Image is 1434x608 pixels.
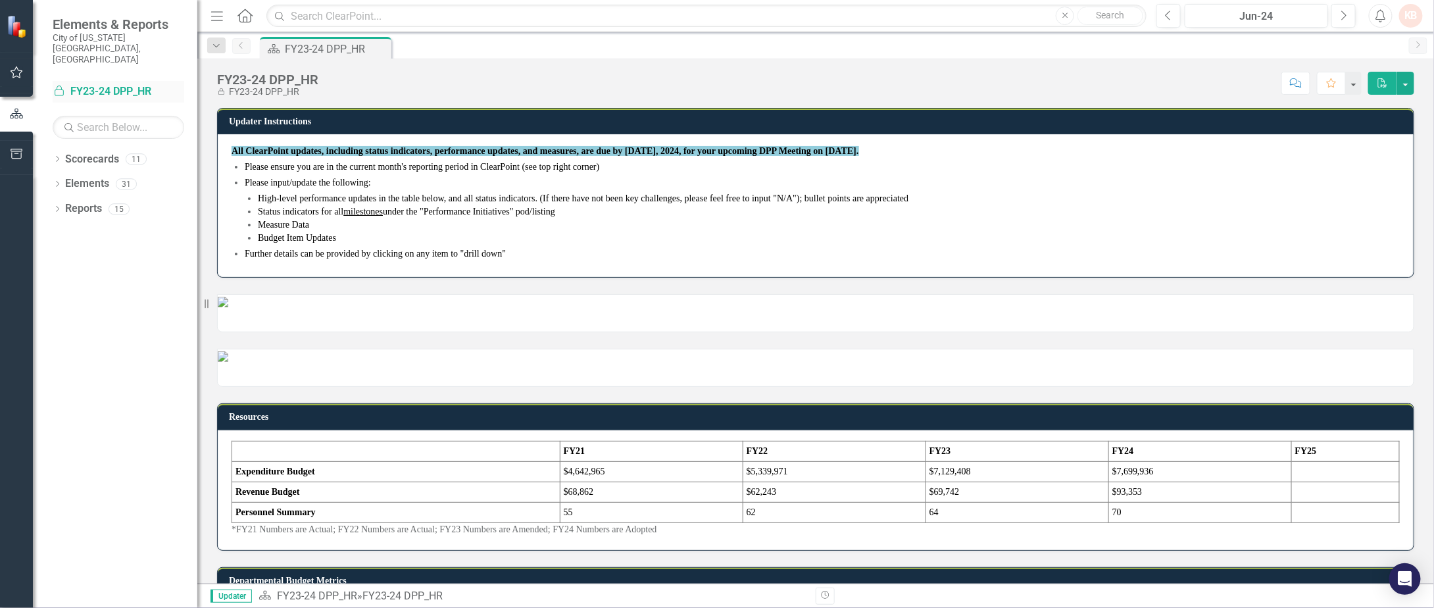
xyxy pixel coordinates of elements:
button: Jun-24 [1185,4,1328,28]
span: Please ensure you are in the current month's reporting period in ClearPoint (see top right corner) [245,162,599,172]
div: FY23-24 DPP_HR [362,590,443,602]
img: HR_dirs.PNG [218,351,228,362]
a: FY23-24 DPP_HR [277,590,357,602]
span: FY25 [1295,446,1317,456]
div: FY23-24 DPP_HR [217,87,318,97]
span: High-level performance updates in the table below, and all status indicators. (If there have not ... [258,193,908,203]
td: $4,642,965 [560,461,743,482]
div: 11 [126,153,147,165]
td: 55 [560,502,743,522]
div: Jun-24 [1189,9,1323,24]
u: milestones [343,207,383,216]
div: » [259,589,806,604]
span: Revenue Budget [235,487,300,497]
span: Budget Item Updates [258,233,336,243]
span: Expenditure Budget [235,467,315,476]
td: 70 [1108,502,1291,522]
div: 31 [116,178,137,190]
img: HR%20pic.PNG [218,297,228,307]
input: Search ClearPoint... [266,5,1147,28]
div: 15 [109,203,130,215]
span: Please input/update the following: [245,178,371,188]
h3: Resources [229,412,1407,422]
a: Elements [65,176,109,191]
span: Search [1097,10,1125,20]
td: $62,243 [743,482,926,502]
div: FY23-24 DPP_HR [285,41,388,57]
img: ClearPoint Strategy [7,15,30,38]
span: $7,699,936 [1112,467,1154,476]
button: Search [1077,7,1143,25]
p: *FY21 Numbers are Actual; FY22 Numbers are Actual; FY23 Numbers are Amended; FY24 Numbers are Ado... [232,523,1400,536]
button: KB [1399,4,1423,28]
a: Scorecards [65,152,119,167]
span: Updater [210,590,252,603]
a: Reports [65,201,102,216]
span: FY23 [929,446,951,456]
div: FY23-24 DPP_HR [217,72,318,87]
strong: , 2024, for your upcoming DPP Meeting on [DATE]. [656,146,858,156]
span: Measure Data [258,220,309,230]
a: FY23-24 DPP_HR [53,84,184,99]
span: Elements & Reports [53,16,184,32]
td: $5,339,971 [743,461,926,482]
td: $69,742 [926,482,1108,502]
td: $68,862 [560,482,743,502]
span: $93,353 [1112,487,1143,497]
div: Open Intercom Messenger [1389,563,1421,595]
small: City of [US_STATE][GEOGRAPHIC_DATA], [GEOGRAPHIC_DATA] [53,32,184,64]
input: Search Below... [53,116,184,139]
h3: Updater Instructions [229,116,1407,126]
td: $7,129,408 [926,461,1108,482]
td: 64 [926,502,1108,522]
span: FY21 [564,446,585,456]
h3: Departmental Budget Metrics [229,576,1407,586]
span: Status indicators for all under the "Performance Initiatives" pod/listing [258,207,555,216]
strong: All ClearPoint updates, including status indicators, performance updates, and measures, are due b... [232,146,656,156]
span: Personnel Summary [235,507,316,517]
span: FY24 [1112,446,1134,456]
span: FY22 [747,446,768,456]
td: 62 [743,502,926,522]
span: Further details can be provided by clicking on any item to "drill down" [245,249,506,259]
